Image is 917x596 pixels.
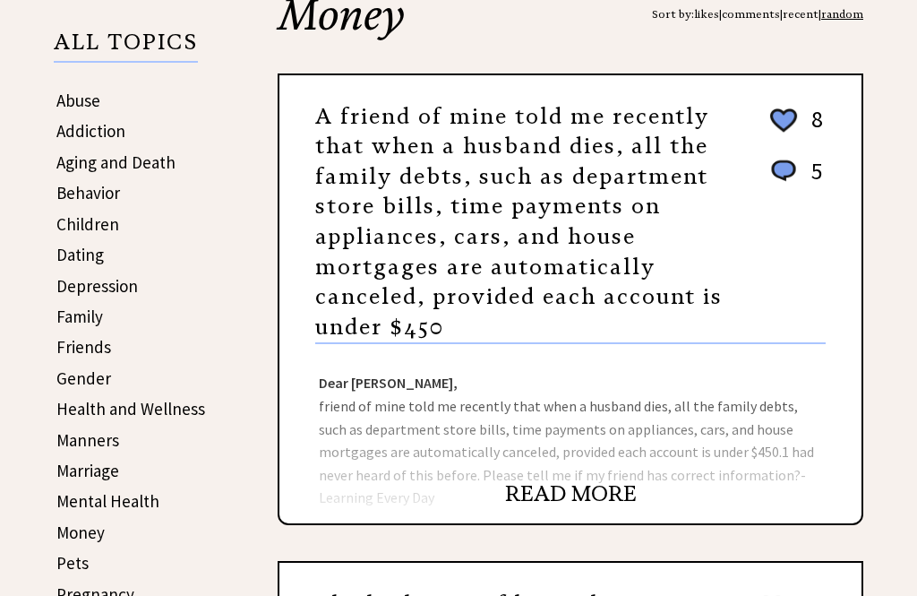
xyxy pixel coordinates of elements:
[54,32,198,63] p: ALL TOPICS
[56,522,105,543] a: Money
[56,460,119,481] a: Marriage
[767,105,800,136] img: heart_outline%202.png
[56,275,138,297] a: Depression
[783,7,818,21] a: recent
[319,374,458,392] strong: Dear [PERSON_NAME],
[56,306,103,327] a: Family
[56,182,120,203] a: Behavior
[505,480,637,507] a: READ MORE
[56,552,89,574] a: Pets
[56,90,100,111] a: Abuse
[821,7,863,21] a: random
[56,429,119,451] a: Manners
[56,244,104,265] a: Dating
[56,490,159,512] a: Mental Health
[56,151,176,173] a: Aging and Death
[315,103,723,341] a: A friend of mine told me recently that when a husband dies, all the family debts, such as departm...
[279,344,861,523] div: friend of mine told me recently that when a husband dies, all the family debts, such as departmen...
[802,104,824,154] td: 8
[56,398,205,419] a: Health and Wellness
[56,336,111,358] a: Friends
[56,213,119,235] a: Children
[802,156,824,203] td: 5
[56,120,125,142] a: Addiction
[722,7,780,21] a: comments
[694,7,719,21] a: likes
[56,367,111,389] a: Gender
[767,157,800,186] img: message_round%201.png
